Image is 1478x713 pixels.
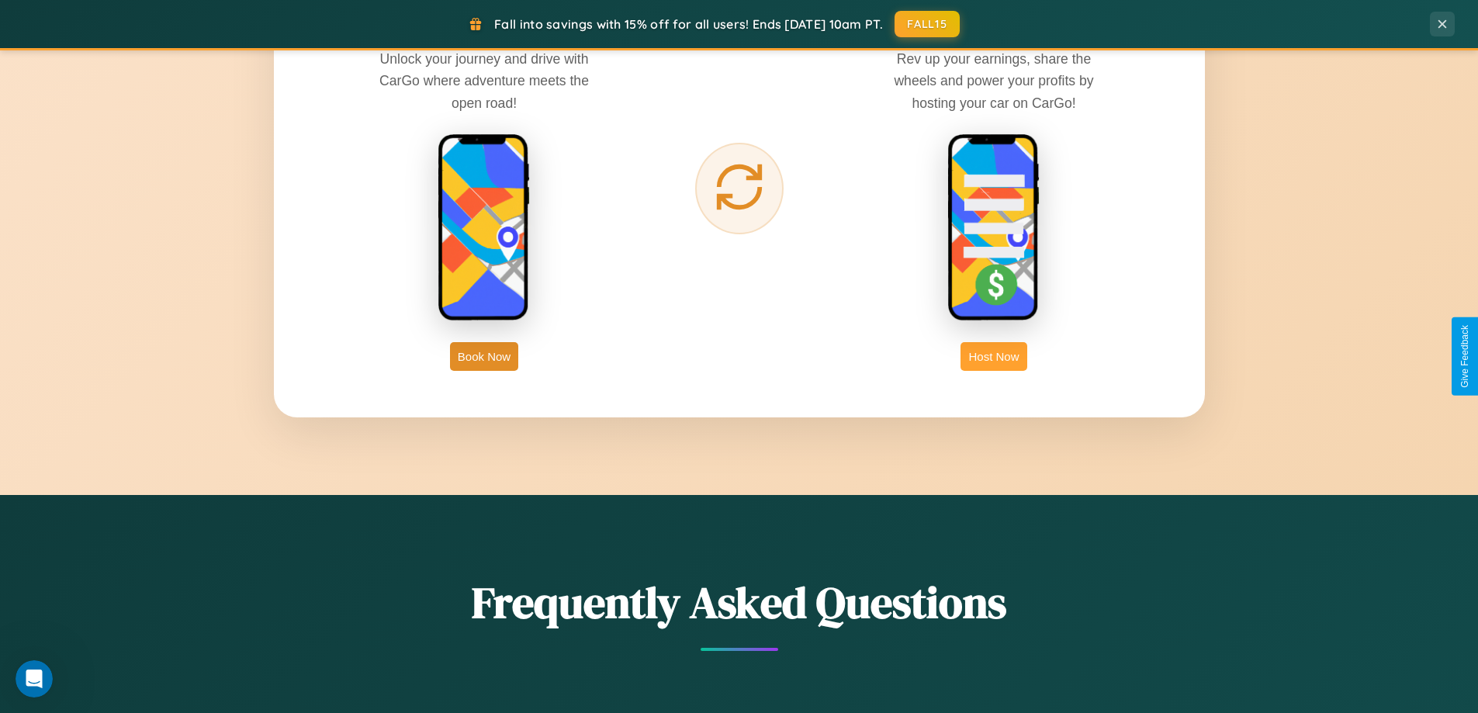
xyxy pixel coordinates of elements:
iframe: Intercom live chat [16,660,53,697]
span: Fall into savings with 15% off for all users! Ends [DATE] 10am PT. [494,16,883,32]
button: FALL15 [895,11,960,37]
img: rent phone [438,133,531,323]
button: Book Now [450,342,518,371]
p: Unlock your journey and drive with CarGo where adventure meets the open road! [368,48,601,113]
div: Give Feedback [1459,325,1470,388]
p: Rev up your earnings, share the wheels and power your profits by hosting your car on CarGo! [877,48,1110,113]
button: Host Now [961,342,1026,371]
h2: Frequently Asked Questions [274,573,1205,632]
img: host phone [947,133,1040,323]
